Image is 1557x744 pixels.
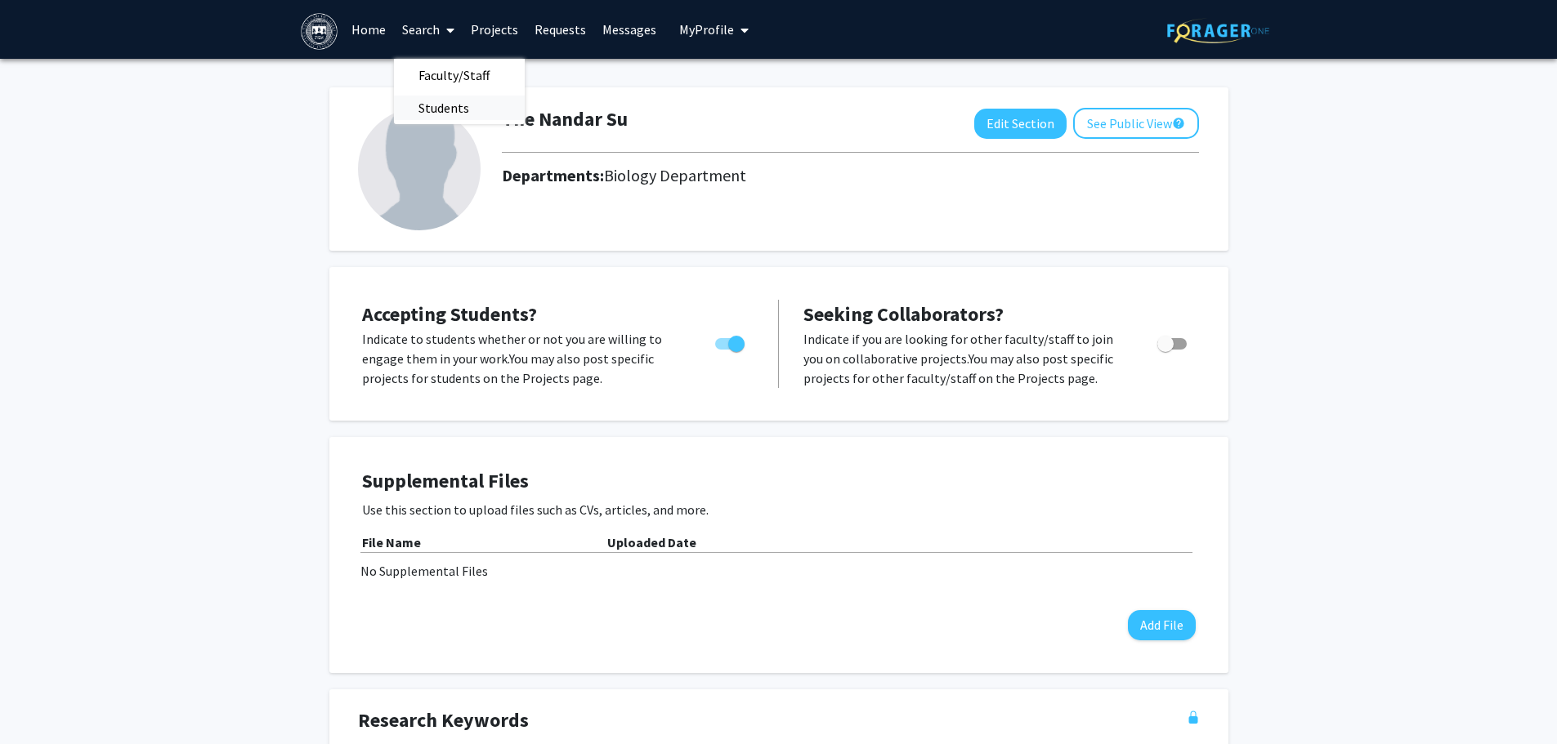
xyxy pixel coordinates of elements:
[1073,108,1199,139] button: See Public View
[343,1,394,58] a: Home
[1151,329,1196,354] div: Toggle
[490,166,1211,185] h2: Departments:
[803,329,1126,388] p: Indicate if you are looking for other faculty/staff to join you on collaborative projects. You ma...
[394,59,514,91] span: Faculty/Staff
[301,13,338,50] img: Brandeis University Logo
[394,91,494,124] span: Students
[362,329,684,388] p: Indicate to students whether or not you are willing to engage them in your work. You may also pos...
[1128,610,1196,640] button: Add File
[394,1,463,58] a: Search
[1167,18,1269,43] img: ForagerOne Logo
[362,500,1196,519] p: Use this section to upload files such as CVs, articles, and more.
[362,534,421,550] b: File Name
[362,470,1196,493] h4: Supplemental Files
[358,706,529,735] span: Research Keywords
[604,165,746,185] span: Biology Department
[12,670,69,732] iframe: Chat
[607,534,696,550] b: Uploaded Date
[526,1,594,58] a: Requests
[803,301,1004,327] span: Seeking Collaborators?
[394,96,525,120] a: Students
[360,561,1197,581] div: No Supplemental Files
[394,63,525,87] a: Faculty/Staff
[974,109,1067,139] button: Edit Section
[362,301,537,327] span: Accepting Students?
[594,1,664,58] a: Messages
[709,329,754,354] div: Toggle
[358,108,481,230] img: Profile Picture
[679,21,734,38] span: My Profile
[463,1,526,58] a: Projects
[502,108,628,131] h1: The Nandar Su
[1172,114,1185,133] mat-icon: help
